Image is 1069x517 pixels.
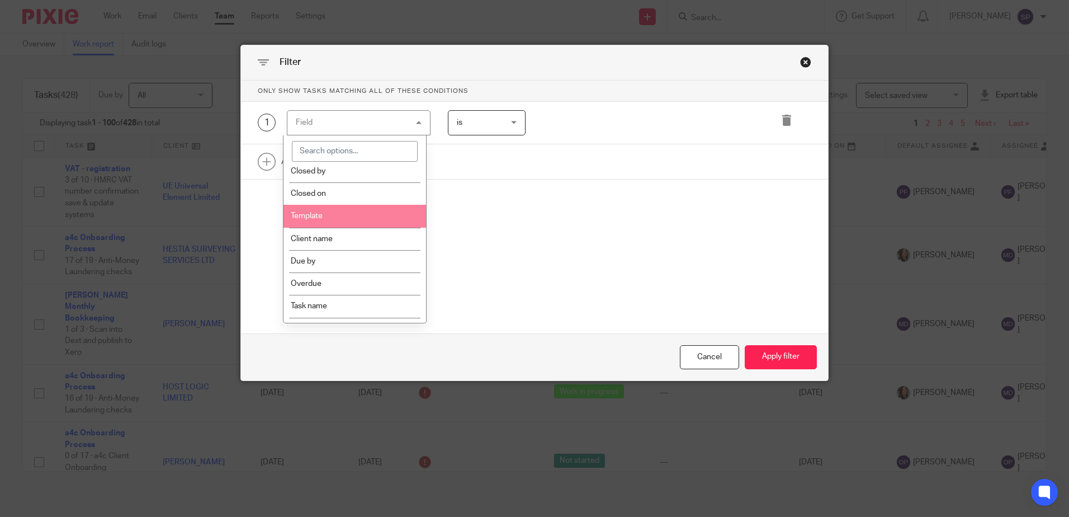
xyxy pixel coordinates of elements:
li: Client fields [289,319,420,342]
span: Filter [280,58,301,67]
li: Closed by [283,160,426,182]
input: Search options... [292,141,418,162]
p: Only show tasks matching all of these conditions [241,81,828,102]
li: Task name [283,295,426,317]
div: Close this dialog window [680,345,739,369]
li: Client name [283,228,426,250]
div: Close this dialog window [800,57,811,68]
div: 1 [258,114,276,131]
div: Field [296,119,313,126]
li: Template [283,205,426,227]
button: Apply filter [745,345,817,369]
span: is [457,119,462,126]
li: Closed on [283,182,426,205]
li: Due by [283,250,426,272]
li: Overdue [283,272,426,295]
